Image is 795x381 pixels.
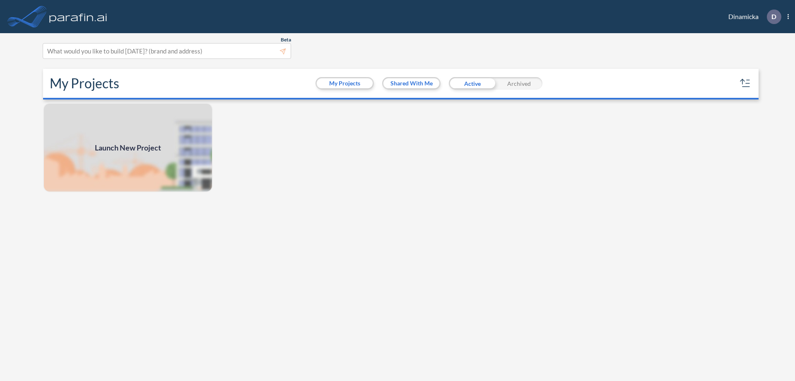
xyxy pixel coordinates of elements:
[771,13,776,20] p: D
[716,10,789,24] div: Dinamicka
[43,103,213,192] a: Launch New Project
[281,36,291,43] span: Beta
[48,8,109,25] img: logo
[43,103,213,192] img: add
[449,77,496,90] div: Active
[317,78,373,88] button: My Projects
[739,77,752,90] button: sort
[50,75,119,91] h2: My Projects
[383,78,439,88] button: Shared With Me
[95,142,161,153] span: Launch New Project
[496,77,542,90] div: Archived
